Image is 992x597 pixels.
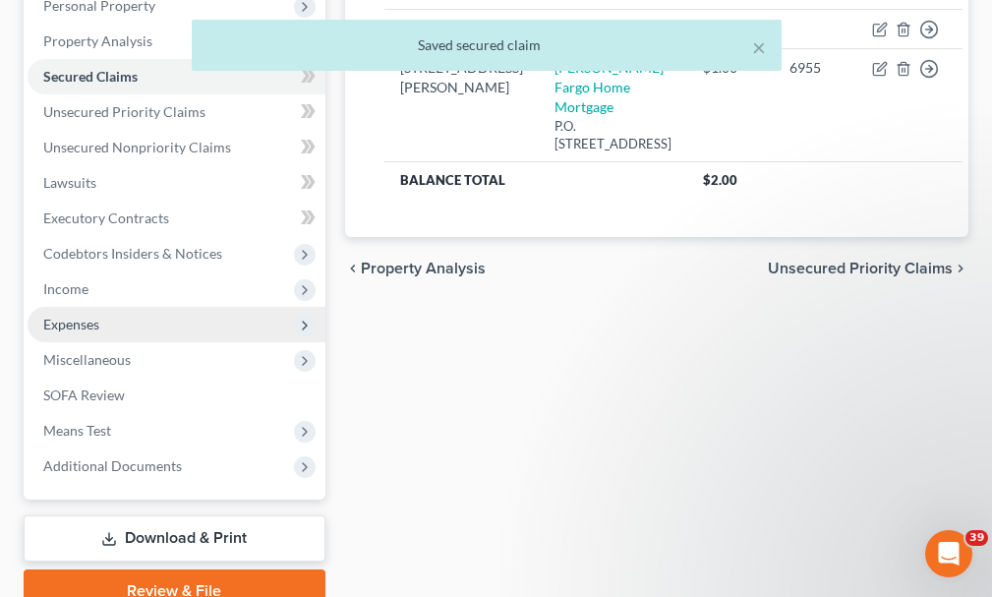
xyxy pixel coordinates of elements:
div: Happy [DATE] from NextChapter!Our team is out of the office until [DATE]. We encourage you to use... [16,154,322,342]
button: chevron_left Property Analysis [345,261,486,276]
span: Secured Claims [43,68,138,85]
a: Lawsuits [28,165,325,201]
a: Help Center [54,235,137,251]
h1: [PERSON_NAME] [95,10,223,25]
button: Home [308,8,345,45]
a: Unsecured Priority Claims [28,94,325,130]
span: Income [43,280,88,297]
span: Means Test [43,422,111,439]
a: [PERSON_NAME] Fargo Home Mortgage [554,59,664,115]
span: Unsecured Nonpriority Claims [43,139,231,155]
span: Expenses [43,316,99,332]
div: Close [345,8,380,43]
div: Our team is out of the office until [DATE]. We encourage you to use the to answer any questions a... [31,196,307,330]
span: Unsecured Priority Claims [768,261,953,276]
th: Balance Total [384,162,687,198]
p: Active over [DATE] [95,25,214,44]
div: [PERSON_NAME] • [DATE] [31,346,186,358]
a: Unsecured Nonpriority Claims [28,130,325,165]
div: Kelly says… [16,154,378,386]
span: SOFA Review [43,387,125,403]
span: Property Analysis [361,261,486,276]
span: $2.00 [703,172,737,188]
a: Download & Print [24,515,325,562]
button: Emoji picker [30,447,46,462]
div: $1.00 [703,19,758,38]
i: chevron_left [345,261,361,276]
span: Unsecured Priority Claims [43,103,205,120]
iframe: Intercom live chat [925,530,972,577]
span: Executory Contracts [43,209,169,226]
span: Additional Documents [43,457,182,474]
button: Unsecured Priority Claims chevron_right [768,261,968,276]
button: Send a message… [337,439,369,470]
div: Happy [DATE] from NextChapter! [31,166,307,186]
i: chevron_right [953,261,968,276]
button: Upload attachment [93,447,109,462]
textarea: Message… [17,405,377,439]
button: × [752,35,766,59]
button: go back [13,8,50,45]
span: 39 [965,530,988,546]
a: Executory Contracts [28,201,325,236]
div: Saved secured claim [207,35,766,55]
span: Codebtors Insiders & Notices [43,245,222,262]
div: P.O. [STREET_ADDRESS] [554,117,671,153]
span: Lawsuits [43,174,96,191]
button: Gif picker [62,447,78,462]
button: Start recording [125,447,141,462]
span: Miscellaneous [43,351,131,368]
img: Profile image for Kelly [56,11,88,42]
a: SOFA Review [28,378,325,413]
